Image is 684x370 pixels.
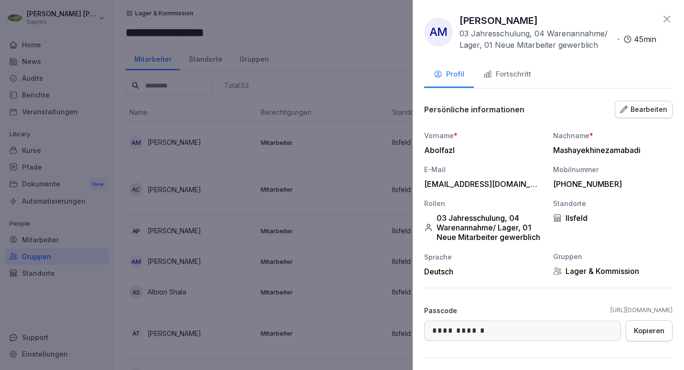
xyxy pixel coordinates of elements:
button: Kopieren [626,320,673,341]
div: Deutsch [424,267,544,276]
div: Rollen [424,198,544,208]
div: Kopieren [634,326,664,336]
button: Fortschritt [474,62,541,88]
p: [PERSON_NAME] [460,13,538,28]
a: [URL][DOMAIN_NAME] [610,306,673,315]
div: Ilsfeld [553,213,673,223]
div: Sprache [424,252,544,262]
div: Bearbeiten [620,104,667,115]
button: Profil [424,62,474,88]
p: Persönliche informationen [424,105,524,114]
button: Bearbeiten [615,101,673,118]
div: Vorname [424,131,544,141]
div: Mobilnummer [553,164,673,174]
div: [EMAIL_ADDRESS][DOMAIN_NAME] [424,179,539,189]
div: E-Mail [424,164,544,174]
div: Nachname [553,131,673,141]
div: Abolfazl [424,145,539,155]
div: Gruppen [553,251,673,261]
div: 03 Jahresschulung, 04 Warenannahme/ Lager, 01 Neue Mitarbeiter gewerblich [424,213,544,242]
p: 45 min [634,33,656,45]
div: Lager & Kommission [553,266,673,276]
div: AM [424,18,453,46]
p: 03 Jahresschulung, 04 Warenannahme/ Lager, 01 Neue Mitarbeiter gewerblich [460,28,614,51]
p: Passcode [424,305,457,316]
div: Profil [434,69,464,80]
div: Mashayekhinezamabadi [553,145,668,155]
div: · [460,28,656,51]
div: Fortschritt [483,69,531,80]
div: [PHONE_NUMBER] [553,179,668,189]
div: Standorte [553,198,673,208]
